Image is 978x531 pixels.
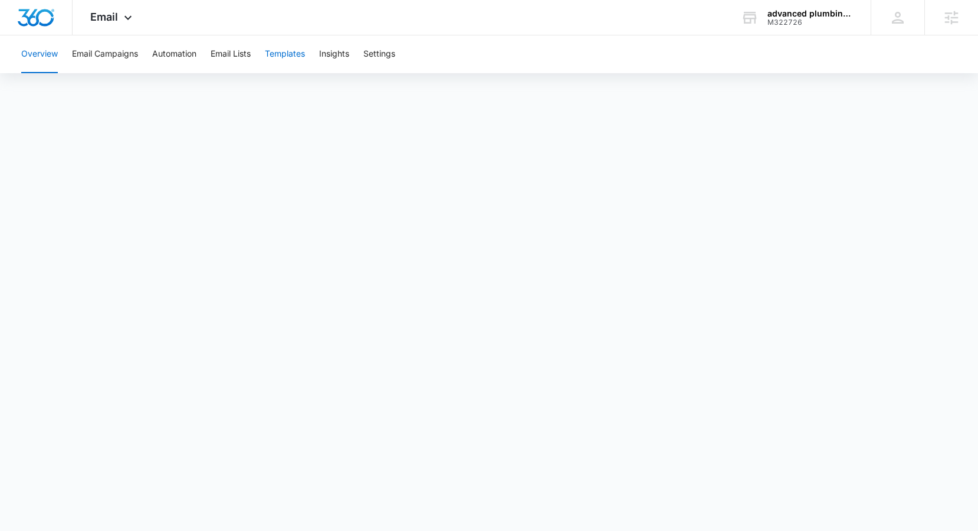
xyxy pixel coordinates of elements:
button: Insights [319,35,349,73]
button: Templates [265,35,305,73]
button: Email Campaigns [72,35,138,73]
div: account id [767,18,854,27]
button: Automation [152,35,196,73]
button: Overview [21,35,58,73]
button: Settings [363,35,395,73]
button: Email Lists [211,35,251,73]
div: account name [767,9,854,18]
span: Email [90,11,118,23]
